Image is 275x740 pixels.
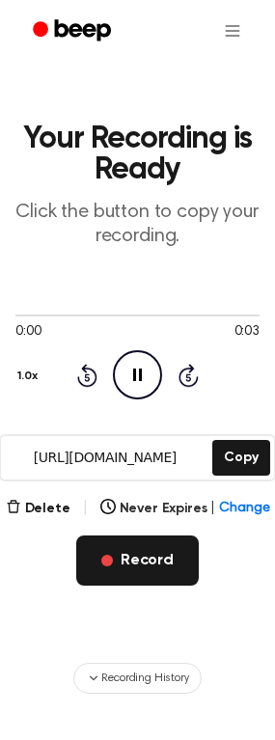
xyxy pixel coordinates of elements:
[100,499,270,519] button: Never Expires|Change
[234,322,260,343] span: 0:03
[210,499,215,519] span: |
[209,8,256,54] button: Open menu
[15,360,44,393] button: 1.0x
[219,499,269,519] span: Change
[6,499,70,519] button: Delete
[15,322,41,343] span: 0:00
[212,440,269,476] button: Copy
[101,670,188,687] span: Recording History
[15,123,260,185] h1: Your Recording is Ready
[73,663,201,694] button: Recording History
[82,497,89,520] span: |
[19,13,128,50] a: Beep
[76,535,199,586] button: Record
[15,201,260,249] p: Click the button to copy your recording.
